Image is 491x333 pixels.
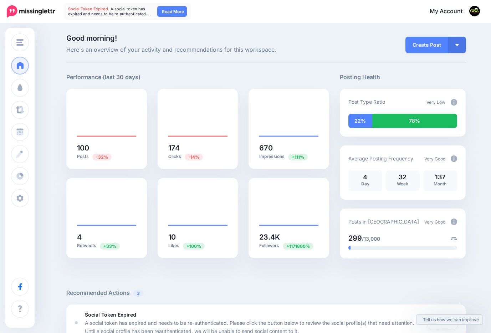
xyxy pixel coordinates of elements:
a: My Account [423,3,480,20]
a: Tell us how we can improve [416,315,482,324]
span: Previous period: 2 [283,243,313,250]
span: Very Good [424,156,445,162]
span: Previous period: 318 [288,154,308,160]
img: info-circle-grey.png [451,99,457,106]
span: Previous period: 146 [92,154,112,160]
img: info-circle-grey.png [451,155,457,162]
p: Posts in [GEOGRAPHIC_DATA] [348,217,419,226]
span: A social token has expired and needs to be re-authenticated… [68,6,149,16]
span: 299 [348,234,362,242]
h5: 10 [168,234,227,241]
h5: Performance (last 30 days) [66,73,140,82]
span: /13,000 [362,236,380,242]
span: 3 [133,290,143,297]
span: Month [434,181,446,186]
p: Clicks [168,153,227,160]
span: Week [397,181,408,186]
p: 137 [427,174,454,180]
div: 2% of your posts in the last 30 days have been from Drip Campaigns [348,246,351,250]
a: Read More [157,6,187,17]
h5: 100 [77,144,136,152]
p: Average Posting Frequency [348,154,413,163]
p: Likes [168,242,227,249]
b: Social Token Expired [85,312,136,318]
img: info-circle-grey.png [451,219,457,225]
p: Retweets [77,242,136,249]
p: 32 [389,174,416,180]
img: Missinglettr [7,5,55,17]
a: Create Post [405,37,448,53]
span: Here's an overview of your activity and recommendations for this workspace. [66,45,329,55]
h5: Posting Health [340,73,466,82]
div: <div class='status-dot small red margin-right'></div>Error [75,321,78,324]
span: 2% [450,235,457,242]
p: Impressions [259,153,318,160]
span: Social Token Expired. [68,6,109,11]
img: arrow-down-white.png [455,44,459,46]
span: Good morning! [66,34,117,42]
span: Previous period: 203 [185,154,203,160]
span: Previous period: 3 [100,243,120,250]
h5: Recommended Actions [66,288,466,297]
span: Very Low [426,99,445,105]
div: 22% of your posts in the last 30 days have been from Drip Campaigns [348,114,372,128]
h5: 174 [168,144,227,152]
span: Very Good [424,219,445,225]
h5: 23.4K [259,234,318,241]
p: Posts [77,153,136,160]
h5: 670 [259,144,318,152]
h5: 4 [77,234,136,241]
span: Day [361,181,369,186]
p: Followers [259,242,318,249]
div: 78% of your posts in the last 30 days were manually created (i.e. were not from Drip Campaigns or... [372,114,457,128]
p: 4 [352,174,379,180]
span: Previous period: 5 [183,243,205,250]
p: Post Type Ratio [348,98,385,106]
img: menu.png [16,39,24,46]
